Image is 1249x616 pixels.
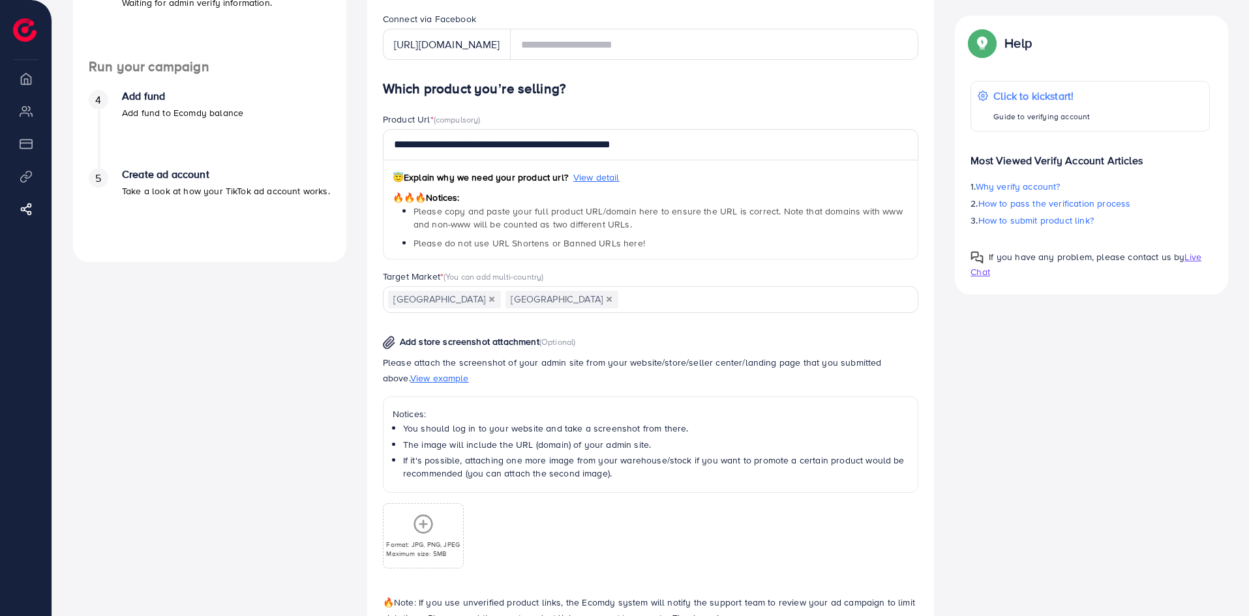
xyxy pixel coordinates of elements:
p: 2. [971,196,1210,211]
span: [GEOGRAPHIC_DATA] [505,291,618,309]
img: img [383,336,395,349]
img: Popup guide [971,251,984,264]
span: 5 [95,171,101,186]
span: (Optional) [539,336,576,347]
p: Guide to verifying account [993,109,1090,125]
span: How to pass the verification process [978,197,1131,210]
button: Deselect Australia [489,296,495,302]
p: Most Viewed Verify Account Articles [971,142,1210,168]
span: If you have any problem, please contact us by [989,250,1184,263]
li: Add fund [73,90,346,168]
span: Please copy and paste your full product URL/domain here to ensure the URL is correct. Note that d... [414,205,903,231]
span: (compulsory) [434,113,481,125]
li: Create ad account [73,168,346,246]
p: 3. [971,213,1210,228]
h4: Run your campaign [73,59,346,75]
img: Popup guide [971,31,994,55]
p: Help [1004,35,1032,51]
p: Click to kickstart! [993,88,1090,104]
li: You should log in to your website and take a screenshot from there. [403,422,909,435]
span: 🔥 [383,596,394,609]
p: Format: JPG, PNG, JPEG [386,540,460,549]
p: Add fund to Ecomdy balance [122,105,243,121]
span: (You can add multi-country) [444,271,543,282]
button: Deselect United Kingdom [606,296,612,302]
span: View detail [573,171,620,184]
span: 😇 [393,171,404,184]
li: If it's possible, attaching one more image from your warehouse/stock if you want to promote a cer... [403,454,909,480]
span: 🔥🔥🔥 [393,191,426,204]
span: How to submit product link? [978,214,1094,227]
p: Notices: [393,406,909,422]
label: Product Url [383,113,481,126]
span: 4 [95,93,101,108]
label: Target Market [383,270,544,283]
label: Connect via Facebook [383,12,476,25]
span: View example [410,372,469,385]
h4: Create ad account [122,168,330,181]
img: logo [13,18,37,42]
p: Please attach the screenshot of your admin site from your website/store/seller center/landing pag... [383,355,919,386]
span: Please do not use URL Shortens or Banned URLs here! [414,237,645,250]
p: 1. [971,179,1210,194]
li: The image will include the URL (domain) of your admin site. [403,438,909,451]
span: Notices: [393,191,460,204]
p: Maximum size: 5MB [386,549,460,558]
span: [GEOGRAPHIC_DATA] [388,291,501,309]
iframe: Chat [1194,557,1239,606]
h4: Add fund [122,90,243,102]
span: Add store screenshot attachment [400,335,539,348]
span: Explain why we need your product url? [393,171,568,184]
span: Why verify account? [976,180,1061,193]
input: Search for option [620,290,902,310]
div: [URL][DOMAIN_NAME] [383,29,511,60]
p: Take a look at how your TikTok ad account works. [122,183,330,199]
h4: Which product you’re selling? [383,81,919,97]
div: Search for option [383,286,919,313]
